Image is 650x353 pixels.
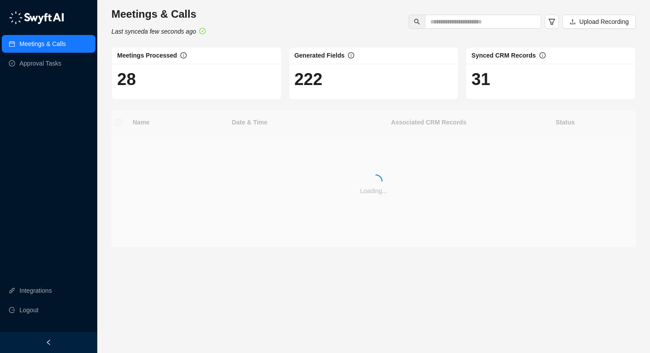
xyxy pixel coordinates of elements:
h1: 31 [471,69,630,89]
span: loading [368,173,384,189]
span: Upload Recording [579,17,629,27]
span: info-circle [539,52,546,58]
h1: 222 [294,69,453,89]
img: logo-05li4sbe.png [9,11,64,24]
span: Generated Fields [294,52,345,59]
i: Last synced a few seconds ago [111,28,196,35]
h3: Meetings & Calls [111,7,206,21]
a: Integrations [19,282,52,299]
a: Meetings & Calls [19,35,66,53]
span: Meetings Processed [117,52,177,59]
span: filter [548,18,555,25]
span: info-circle [180,52,187,58]
span: left [46,339,52,345]
button: Upload Recording [562,15,636,29]
a: Approval Tasks [19,54,61,72]
span: Synced CRM Records [471,52,535,59]
span: logout [9,307,15,313]
span: Logout [19,301,38,319]
span: check-circle [199,28,206,34]
span: info-circle [348,52,354,58]
span: upload [570,19,576,25]
h1: 28 [117,69,276,89]
span: search [414,19,420,25]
